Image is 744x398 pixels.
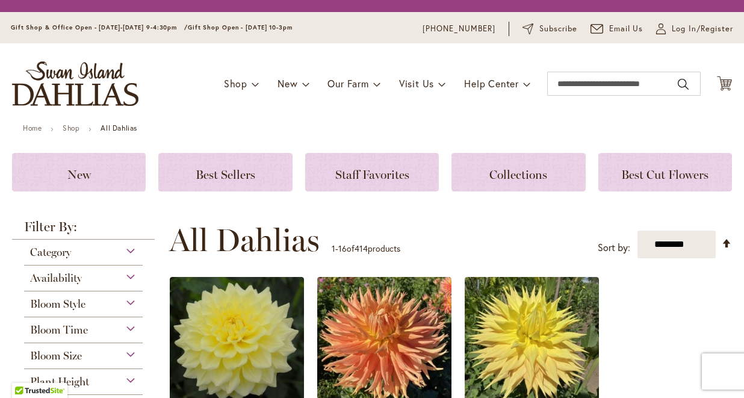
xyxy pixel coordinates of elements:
a: Shop [63,123,79,132]
span: All Dahlias [169,222,320,258]
a: Log In/Register [656,23,733,35]
span: Bloom Time [30,323,88,337]
span: Best Cut Flowers [621,167,708,182]
iframe: Launch Accessibility Center [9,355,43,389]
span: Help Center [464,77,519,90]
span: Subscribe [539,23,577,35]
span: Visit Us [399,77,434,90]
strong: All Dahlias [101,123,137,132]
a: Best Sellers [158,153,292,191]
span: Category [30,246,71,259]
a: Subscribe [522,23,577,35]
a: [PHONE_NUMBER] [423,23,495,35]
span: New [277,77,297,90]
span: Gift Shop Open - [DATE] 10-3pm [188,23,293,31]
a: Best Cut Flowers [598,153,732,191]
span: New [67,167,91,182]
span: 16 [338,243,347,254]
a: Email Us [591,23,643,35]
a: Staff Favorites [305,153,439,191]
label: Sort by: [598,237,630,259]
span: Log In/Register [672,23,733,35]
span: Staff Favorites [335,167,409,182]
span: Shop [224,77,247,90]
span: Email Us [609,23,643,35]
a: Collections [451,153,585,191]
span: Bloom Style [30,297,85,311]
span: Collections [489,167,547,182]
a: store logo [12,61,138,106]
span: Plant Height [30,375,89,388]
p: - of products [332,239,400,258]
span: 1 [332,243,335,254]
span: Gift Shop & Office Open - [DATE]-[DATE] 9-4:30pm / [11,23,188,31]
span: Availability [30,272,82,285]
button: Search [678,75,689,94]
a: Home [23,123,42,132]
span: Best Sellers [196,167,255,182]
span: Our Farm [327,77,368,90]
span: Bloom Size [30,349,82,362]
a: New [12,153,146,191]
strong: Filter By: [12,220,155,240]
span: 414 [355,243,368,254]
